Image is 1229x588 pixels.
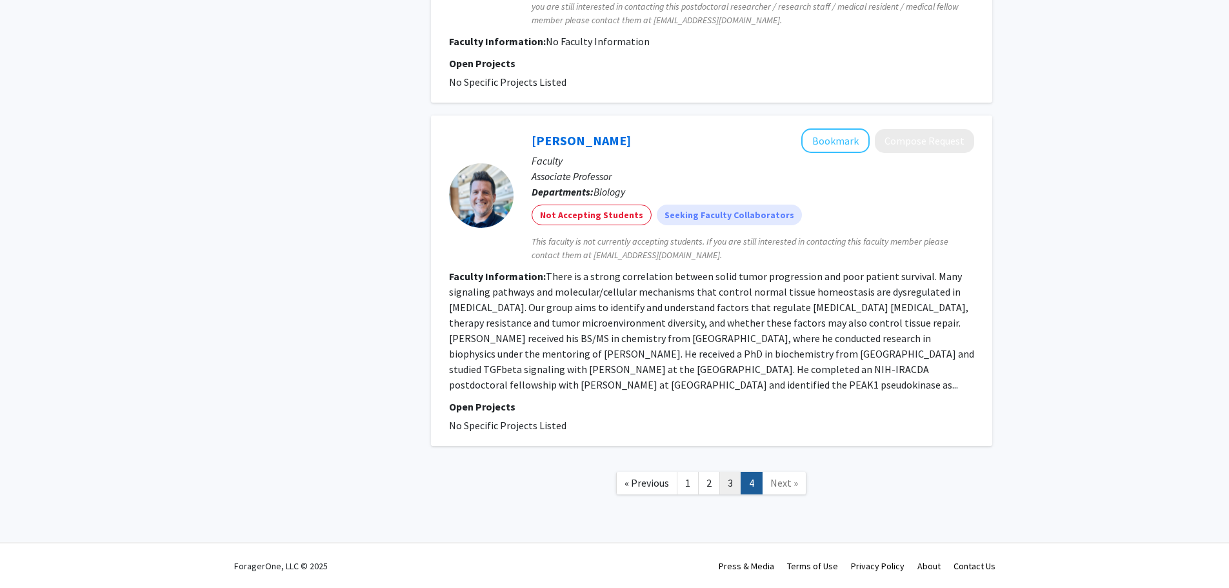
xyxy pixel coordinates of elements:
[875,129,974,153] button: Compose Request to Jonathan Kelber
[449,35,546,48] b: Faculty Information:
[624,476,669,489] span: « Previous
[532,185,594,198] b: Departments:
[762,472,806,494] a: Next Page
[677,472,699,494] a: 1
[532,235,974,262] span: This faculty is not currently accepting students. If you are still interested in contacting this ...
[954,560,995,572] a: Contact Us
[616,472,677,494] a: Previous
[449,270,546,283] b: Faculty Information:
[431,459,992,511] nav: Page navigation
[449,419,566,432] span: No Specific Projects Listed
[546,35,650,48] span: No Faculty Information
[532,132,631,148] a: [PERSON_NAME]
[10,530,55,578] iframe: Chat
[532,205,652,225] mat-chip: Not Accepting Students
[851,560,904,572] a: Privacy Policy
[532,168,974,184] p: Associate Professor
[719,472,741,494] a: 3
[532,153,974,168] p: Faculty
[719,560,774,572] a: Press & Media
[657,205,802,225] mat-chip: Seeking Faculty Collaborators
[449,399,974,414] p: Open Projects
[449,270,974,391] fg-read-more: There is a strong correlation between solid tumor progression and poor patient survival. Many sig...
[449,56,974,71] p: Open Projects
[770,476,798,489] span: Next »
[801,128,870,153] button: Add Jonathan Kelber to Bookmarks
[594,185,625,198] span: Biology
[917,560,941,572] a: About
[698,472,720,494] a: 2
[449,76,566,88] span: No Specific Projects Listed
[741,472,763,494] a: 4
[787,560,838,572] a: Terms of Use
